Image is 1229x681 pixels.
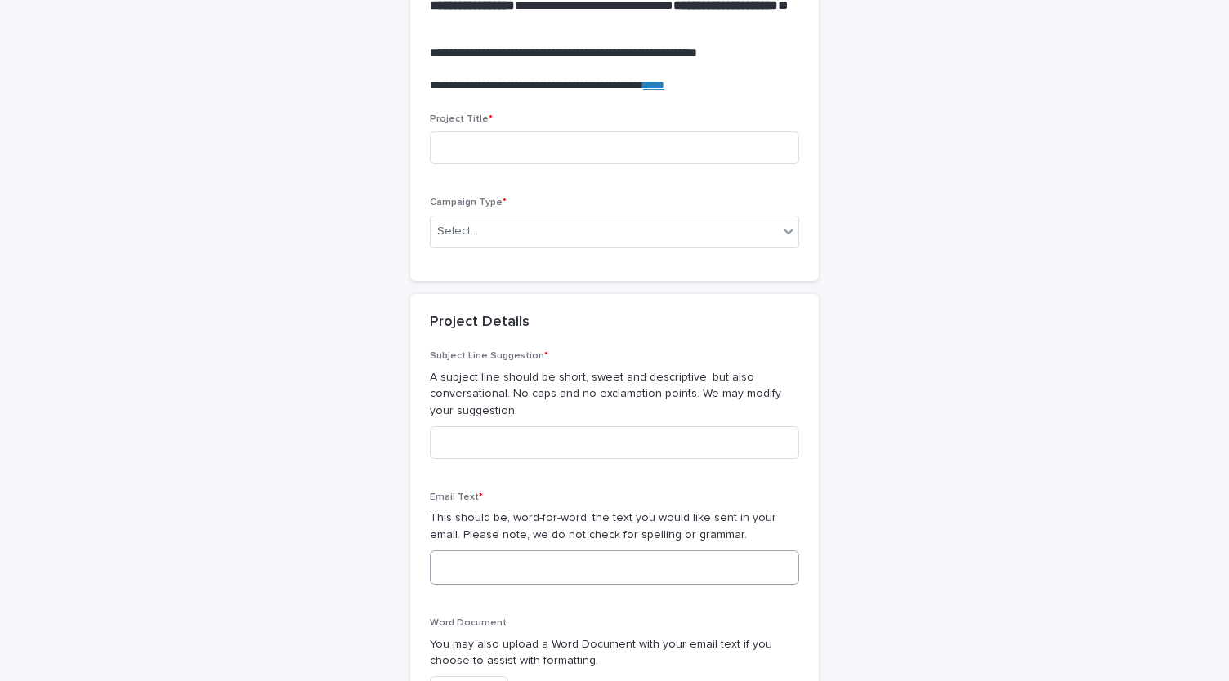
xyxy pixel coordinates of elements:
p: This should be, word-for-word, the text you would like sent in your email. Please note, we do not... [430,510,799,544]
span: Campaign Type [430,198,507,207]
p: A subject line should be short, sweet and descriptive, but also conversational. No caps and no ex... [430,369,799,420]
span: Project Title [430,114,493,124]
p: You may also upload a Word Document with your email text if you choose to assist with formatting. [430,636,799,670]
span: Email Text [430,492,483,502]
span: Subject Line Suggestion [430,351,548,361]
h2: Project Details [430,314,530,332]
span: Word Document [430,618,507,628]
div: Select... [437,223,478,240]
